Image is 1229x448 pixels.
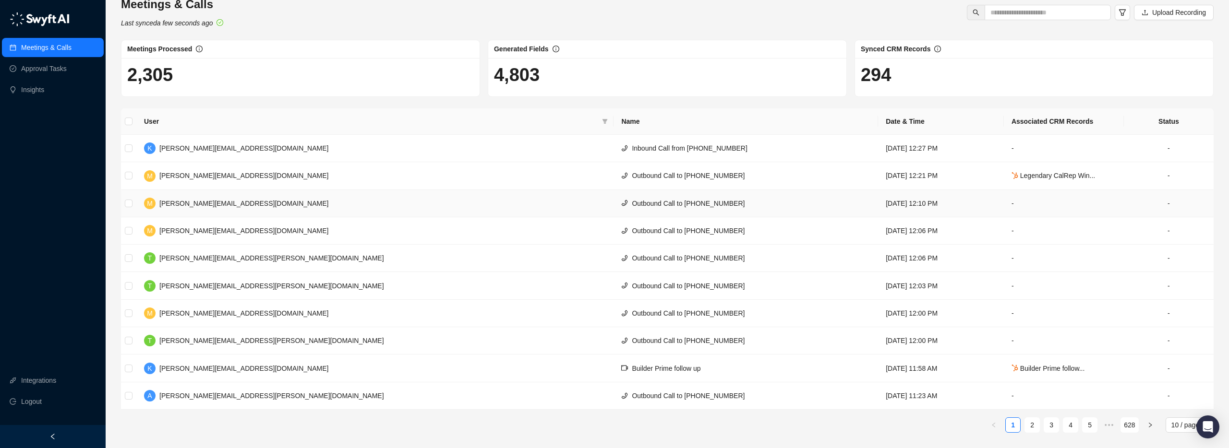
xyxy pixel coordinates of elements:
div: Open Intercom Messenger [1196,415,1219,438]
span: phone [621,282,628,289]
li: 3 [1044,417,1059,433]
td: [DATE] 11:58 AM [878,354,1004,382]
span: phone [621,200,628,206]
td: - [1004,327,1124,354]
span: filter [602,118,608,124]
span: info-circle [934,46,941,52]
span: filter [1119,9,1126,16]
td: - [1124,272,1214,299]
span: Outbound Call to [PHONE_NUMBER] [632,309,745,317]
td: [DATE] 11:23 AM [878,382,1004,410]
span: phone [621,392,628,399]
span: right [1147,422,1153,428]
td: - [1004,300,1124,327]
a: 3 [1044,418,1059,432]
span: [PERSON_NAME][EMAIL_ADDRESS][DOMAIN_NAME] [159,227,328,235]
span: Outbound Call to [PHONE_NUMBER] [632,282,745,290]
a: Insights [21,80,44,99]
span: [PERSON_NAME][EMAIL_ADDRESS][DOMAIN_NAME] [159,172,328,179]
span: A [147,390,152,401]
td: - [1124,190,1214,217]
span: Logout [21,392,42,411]
li: 1 [1005,417,1021,433]
td: - [1124,245,1214,272]
span: info-circle [553,46,559,52]
li: 628 [1121,417,1138,433]
li: 4 [1063,417,1078,433]
span: [PERSON_NAME][EMAIL_ADDRESS][DOMAIN_NAME] [159,144,328,152]
span: [PERSON_NAME][EMAIL_ADDRESS][PERSON_NAME][DOMAIN_NAME] [159,254,384,262]
span: [PERSON_NAME][EMAIL_ADDRESS][DOMAIN_NAME] [159,200,328,207]
td: - [1004,190,1124,217]
button: right [1143,417,1158,433]
td: [DATE] 12:00 PM [878,327,1004,354]
span: Outbound Call to [PHONE_NUMBER] [632,200,745,207]
td: - [1004,382,1124,410]
img: logo-05li4sbe.png [10,12,70,26]
h1: 4,803 [494,64,841,86]
span: check-circle [217,19,223,26]
li: Previous Page [986,417,1001,433]
td: - [1004,217,1124,245]
div: Page Size [1166,417,1214,433]
a: 628 [1121,418,1138,432]
span: phone [621,227,628,234]
h1: 294 [861,64,1207,86]
li: 2 [1024,417,1040,433]
span: Upload Recording [1152,7,1206,18]
span: 10 / page [1171,418,1208,432]
span: Generated Fields [494,45,549,53]
span: phone [621,337,628,344]
i: Last synced a few seconds ago [121,19,213,27]
span: phone [621,145,628,152]
td: [DATE] 12:03 PM [878,272,1004,299]
span: M [147,171,153,181]
span: User [144,116,598,127]
span: logout [10,398,16,405]
span: T [148,335,152,346]
th: Status [1124,108,1214,135]
a: 2 [1025,418,1039,432]
td: - [1124,354,1214,382]
span: upload [1142,9,1148,16]
span: [PERSON_NAME][EMAIL_ADDRESS][DOMAIN_NAME] [159,309,328,317]
a: Meetings & Calls [21,38,72,57]
span: phone [621,310,628,317]
td: - [1004,245,1124,272]
span: left [49,433,56,440]
button: left [986,417,1001,433]
span: Synced CRM Records [861,45,930,53]
th: Name [614,108,878,135]
span: Outbound Call to [PHONE_NUMBER] [632,392,745,400]
span: Builder Prime follow up [632,365,700,372]
span: M [147,308,153,318]
span: T [148,253,152,263]
td: - [1004,272,1124,299]
li: 5 [1082,417,1097,433]
span: M [147,198,153,209]
span: M [147,225,153,236]
td: - [1124,217,1214,245]
td: - [1124,327,1214,354]
span: phone [621,255,628,261]
span: left [991,422,997,428]
td: - [1124,300,1214,327]
a: 5 [1083,418,1097,432]
li: Next Page [1143,417,1158,433]
span: T [148,281,152,291]
span: Outbound Call to [PHONE_NUMBER] [632,337,745,344]
span: video-camera [621,365,628,371]
td: [DATE] 12:06 PM [878,217,1004,245]
span: filter [600,114,610,129]
li: Next 5 Pages [1101,417,1117,433]
span: [PERSON_NAME][EMAIL_ADDRESS][PERSON_NAME][DOMAIN_NAME] [159,337,384,344]
span: search [973,9,979,16]
span: Inbound Call from [PHONE_NUMBER] [632,144,747,152]
span: Outbound Call to [PHONE_NUMBER] [632,172,745,179]
span: [PERSON_NAME][EMAIL_ADDRESS][DOMAIN_NAME] [159,365,328,372]
td: [DATE] 12:00 PM [878,300,1004,327]
span: K [147,363,152,374]
span: info-circle [196,46,203,52]
td: - [1004,135,1124,162]
td: [DATE] 12:27 PM [878,135,1004,162]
